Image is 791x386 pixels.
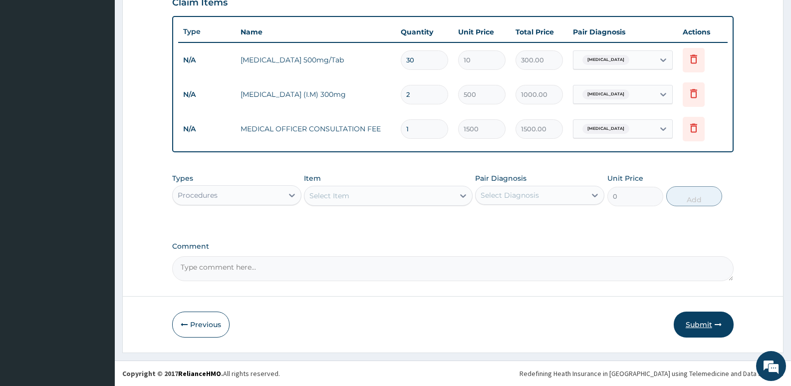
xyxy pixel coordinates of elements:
[304,173,321,183] label: Item
[236,22,396,42] th: Name
[236,84,396,104] td: [MEDICAL_DATA] (I.M) 300mg
[178,190,218,200] div: Procedures
[568,22,678,42] th: Pair Diagnosis
[172,312,230,338] button: Previous
[511,22,568,42] th: Total Price
[172,174,193,183] label: Types
[115,361,791,386] footer: All rights reserved.
[58,126,138,227] span: We're online!
[520,369,784,379] div: Redefining Heath Insurance in [GEOGRAPHIC_DATA] using Telemedicine and Data Science!
[607,173,643,183] label: Unit Price
[18,50,40,75] img: d_794563401_company_1708531726252_794563401
[309,191,349,201] div: Select Item
[52,56,168,69] div: Chat with us now
[236,119,396,139] td: MEDICAL OFFICER CONSULTATION FEE
[178,369,221,378] a: RelianceHMO
[481,190,539,200] div: Select Diagnosis
[396,22,453,42] th: Quantity
[666,186,722,206] button: Add
[178,120,236,138] td: N/A
[178,85,236,104] td: N/A
[582,89,629,99] span: [MEDICAL_DATA]
[122,369,223,378] strong: Copyright © 2017 .
[678,22,728,42] th: Actions
[582,124,629,134] span: [MEDICAL_DATA]
[172,242,734,251] label: Comment
[236,50,396,70] td: [MEDICAL_DATA] 500mg/Tab
[674,312,734,338] button: Submit
[453,22,511,42] th: Unit Price
[475,173,527,183] label: Pair Diagnosis
[582,55,629,65] span: [MEDICAL_DATA]
[164,5,188,29] div: Minimize live chat window
[5,273,190,308] textarea: Type your message and hit 'Enter'
[178,51,236,69] td: N/A
[178,22,236,41] th: Type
